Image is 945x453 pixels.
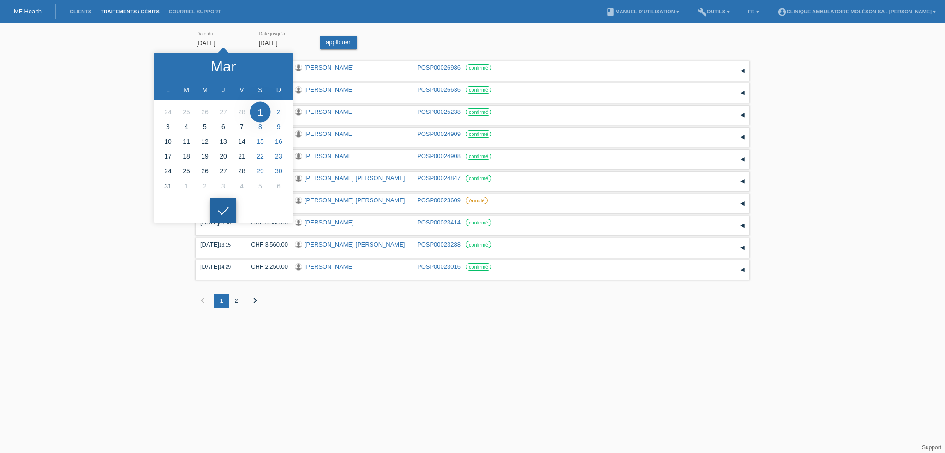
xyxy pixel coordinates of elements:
i: chevron_right [250,295,261,306]
a: POSP00023016 [417,263,461,270]
label: Annulé [466,197,488,204]
a: appliquer [320,36,357,49]
div: étendre/coller [736,175,749,188]
a: [PERSON_NAME] [305,86,354,93]
div: [DATE] [200,241,237,248]
label: confirmé [466,86,491,94]
div: étendre/coller [736,86,749,100]
i: book [606,7,615,17]
a: POSP00023288 [417,241,461,248]
i: build [698,7,707,17]
a: POSP00025238 [417,108,461,115]
a: POSP00026636 [417,86,461,93]
a: bookManuel d’utilisation ▾ [601,9,683,14]
span: 14:29 [219,265,231,270]
div: étendre/coller [736,130,749,144]
div: étendre/coller [736,197,749,211]
label: confirmé [466,175,491,182]
a: POSP00023414 [417,219,461,226]
label: confirmé [466,219,491,226]
a: [PERSON_NAME] [305,219,354,226]
label: confirmé [466,153,491,160]
label: confirmé [466,263,491,271]
a: POSP00024909 [417,130,461,137]
div: CHF 2'250.00 [244,263,288,270]
label: confirmé [466,108,491,116]
div: 1 [214,294,229,308]
a: [PERSON_NAME] [PERSON_NAME] [305,197,405,204]
label: confirmé [466,64,491,71]
a: [PERSON_NAME] [305,64,354,71]
i: account_circle [778,7,787,17]
a: [PERSON_NAME] [PERSON_NAME] [305,241,405,248]
a: Clients [65,9,96,14]
a: [PERSON_NAME] [305,108,354,115]
a: MF Health [14,8,42,15]
div: étendre/coller [736,241,749,255]
div: Mar [210,59,236,74]
div: [DATE] [200,263,237,270]
div: étendre/coller [736,153,749,166]
a: [PERSON_NAME] [305,153,354,159]
a: Traitements / débits [96,9,164,14]
a: POSP00024908 [417,153,461,159]
a: POSP00026986 [417,64,461,71]
a: Courriel Support [164,9,226,14]
i: chevron_left [197,295,208,306]
span: 13:15 [219,242,231,247]
div: 2 [229,294,244,308]
div: étendre/coller [736,64,749,78]
a: POSP00023609 [417,197,461,204]
div: étendre/coller [736,219,749,233]
div: étendre/coller [736,108,749,122]
div: étendre/coller [736,263,749,277]
label: confirmé [466,130,491,138]
a: Support [922,444,941,451]
a: [PERSON_NAME] [305,130,354,137]
a: [PERSON_NAME] [305,263,354,270]
a: FR ▾ [743,9,764,14]
a: POSP00024847 [417,175,461,182]
span: 09:50 [219,220,231,225]
a: account_circleClinique ambulatoire Moléson SA - [PERSON_NAME] ▾ [773,9,940,14]
div: CHF 3'560.00 [244,241,288,248]
a: buildOutils ▾ [693,9,734,14]
label: confirmé [466,241,491,248]
a: [PERSON_NAME] [PERSON_NAME] [305,175,405,182]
